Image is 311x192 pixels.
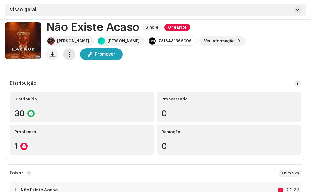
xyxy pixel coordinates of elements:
button: Ver informação [199,36,246,46]
img: 54928038-158a-4ee4-ba26-4370d89bcab9 [5,22,41,59]
div: Processando [162,97,296,102]
span: Visão geral [10,7,36,12]
div: 02m 22s [279,170,301,177]
div: 7316481366096 [158,39,192,43]
span: Single [142,24,162,31]
div: Distribuição [10,81,36,86]
div: Distribuído [15,97,149,102]
p-badge: 1 [26,170,32,176]
h1: Não Existe Acaso [46,21,139,34]
img: d632dc0a-9098-40b0-a9e3-b24a53186d00 [47,37,55,45]
span: Ver informação [204,35,235,47]
div: [PERSON_NAME] [57,39,89,43]
strong: Faixas [10,171,24,176]
span: Promover [95,48,115,60]
span: One Error [164,24,190,31]
button: Promover [80,48,123,60]
div: Remoção [162,130,296,134]
div: [PERSON_NAME] [108,39,140,43]
div: Problemas [15,130,149,134]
